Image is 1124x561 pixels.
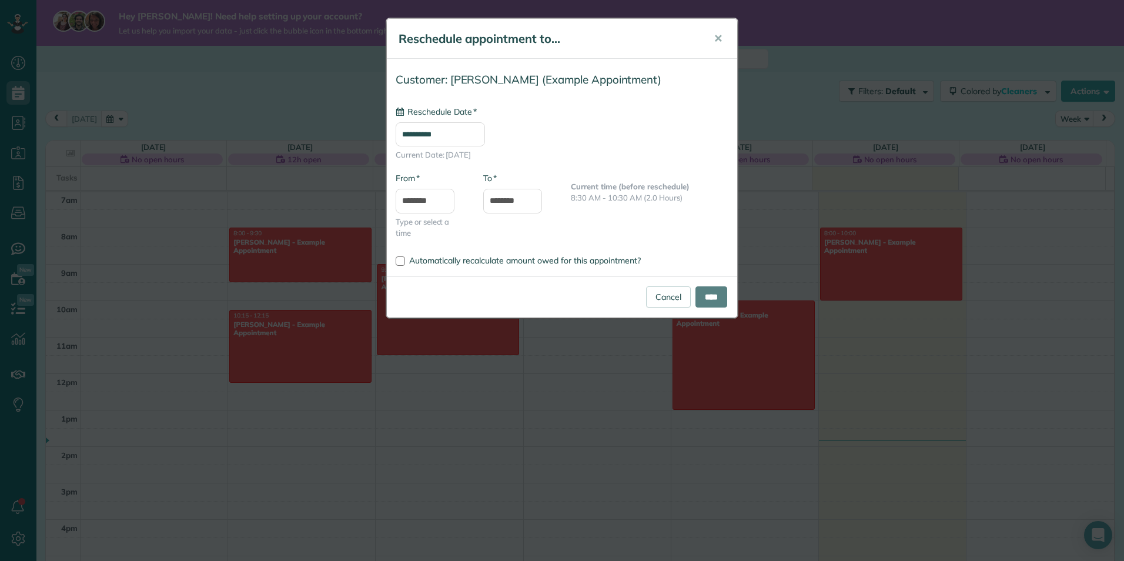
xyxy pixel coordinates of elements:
[571,192,728,203] p: 8:30 AM - 10:30 AM (2.0 Hours)
[714,32,722,45] span: ✕
[646,286,691,308] a: Cancel
[483,172,497,184] label: To
[396,106,477,118] label: Reschedule Date
[396,172,420,184] label: From
[396,149,728,161] span: Current Date: [DATE]
[409,255,641,266] span: Automatically recalculate amount owed for this appointment?
[396,216,466,239] span: Type or select a time
[399,31,697,47] h5: Reschedule appointment to...
[396,74,728,86] h4: Customer: [PERSON_NAME] (Example Appointment)
[571,182,690,191] b: Current time (before reschedule)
